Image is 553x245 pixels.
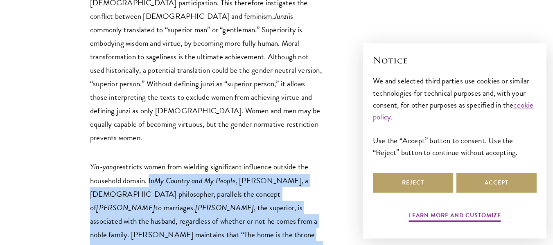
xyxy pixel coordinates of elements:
a: cookie policy [373,99,534,123]
button: Reject [373,173,453,193]
button: Learn more and customize [409,210,501,223]
em: [PERSON_NAME] [195,202,254,214]
h2: Notice [373,53,537,67]
em: Junzi [274,10,289,22]
button: Accept [456,173,537,193]
em: [PERSON_NAME] [96,202,155,214]
em: Yin-yang [90,161,117,173]
div: We and selected third parties use cookies or similar technologies for technical purposes and, wit... [373,75,537,158]
em: My Country and My People [154,175,236,187]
